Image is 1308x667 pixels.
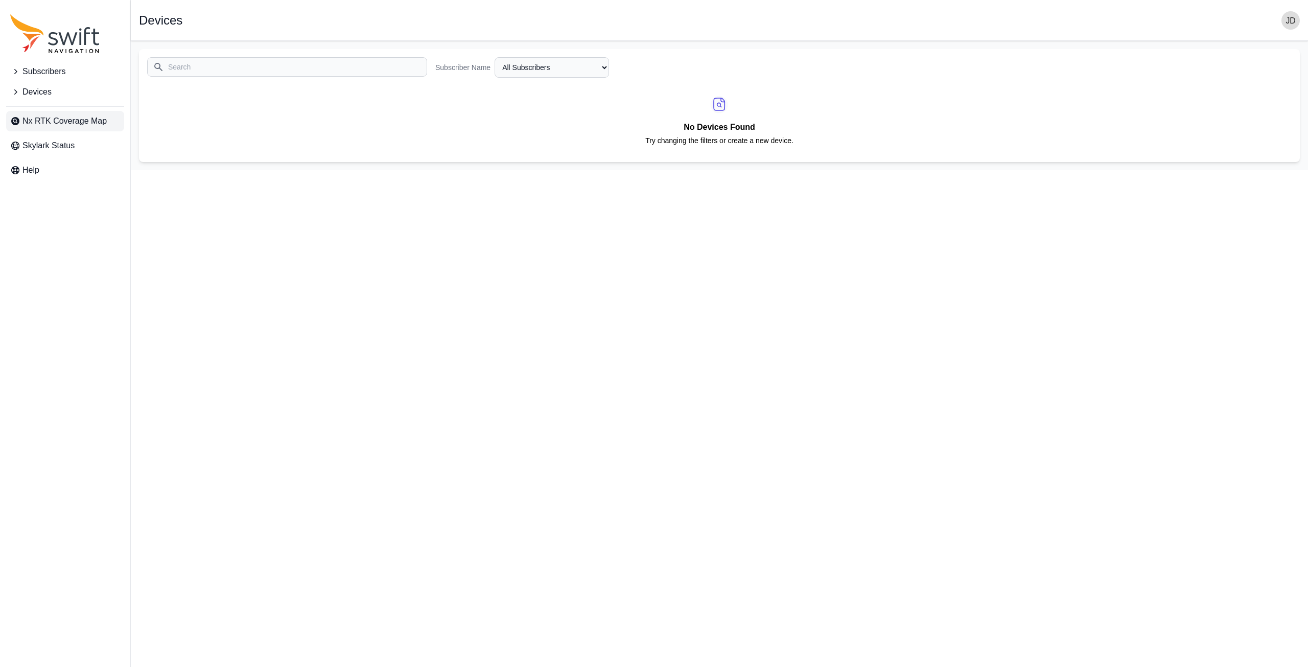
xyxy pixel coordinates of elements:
[22,65,65,78] span: Subscribers
[645,121,793,136] h2: No Devices Found
[435,62,491,73] label: Subscriber Name
[645,136,793,154] p: Try changing the filters or create a new device.
[6,135,124,156] a: Skylark Status
[22,86,52,98] span: Devices
[495,57,609,78] select: Subscriber
[6,111,124,131] a: Nx RTK Coverage Map
[22,115,107,127] span: Nx RTK Coverage Map
[1281,11,1300,30] img: user photo
[6,160,124,180] a: Help
[22,140,75,152] span: Skylark Status
[147,57,427,77] input: Search
[6,82,124,102] button: Devices
[6,61,124,82] button: Subscribers
[22,164,39,176] span: Help
[139,14,182,27] h1: Devices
